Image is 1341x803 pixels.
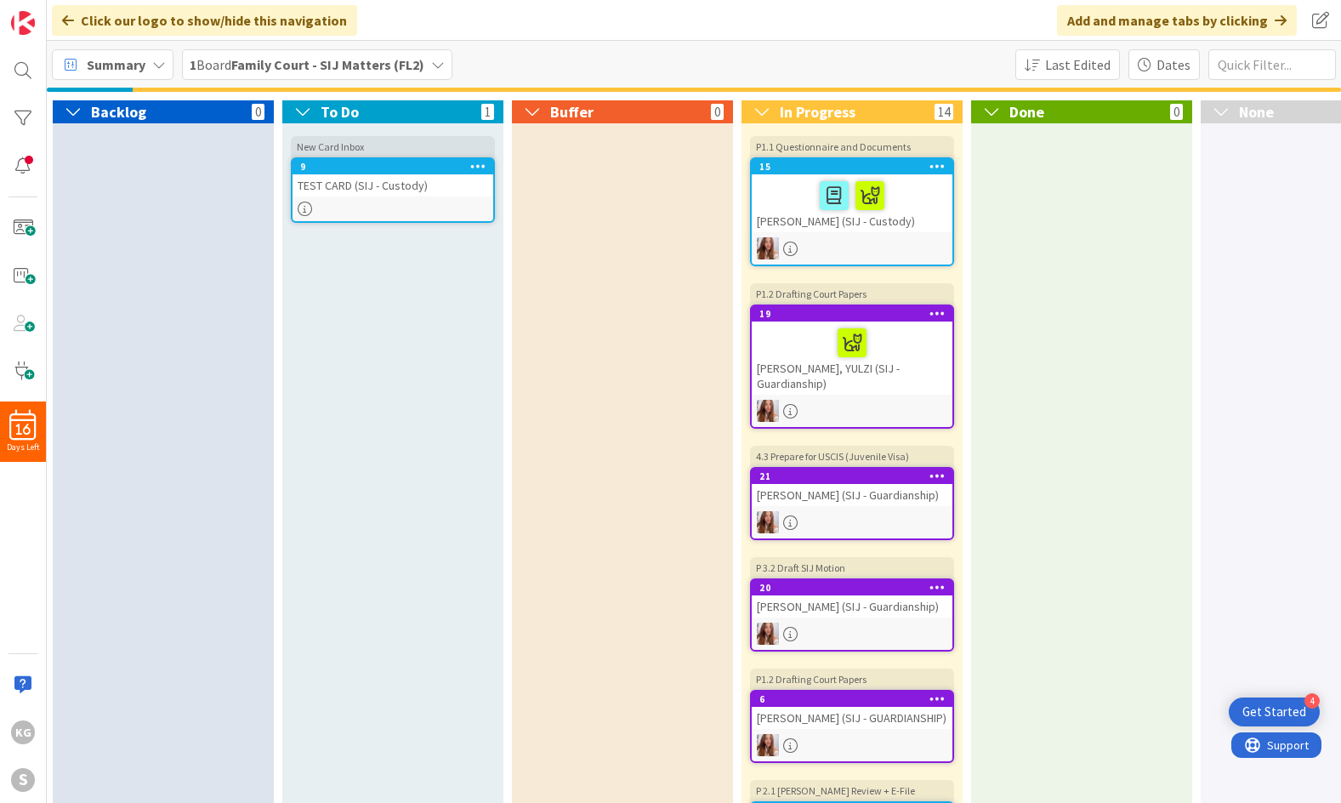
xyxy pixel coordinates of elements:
[11,720,35,744] div: KG
[750,578,954,652] a: 20[PERSON_NAME] (SIJ - Guardianship)AR
[321,102,359,122] span: To Do
[1170,104,1183,120] span: 0
[780,102,855,122] span: In Progress
[91,102,146,122] span: Backlog
[756,140,948,153] div: P1.1 Questionnaire and Documents
[752,707,952,729] div: [PERSON_NAME] (SIJ - GUARDIANSHIP)
[293,159,493,174] div: 9
[756,673,948,686] div: P1.2 Drafting Court Papers
[1128,49,1200,80] button: Dates
[291,157,495,223] a: 9TEST CARD (SIJ - Custody)
[190,54,424,75] span: Board
[1009,102,1044,122] span: Done
[752,734,952,756] div: AR
[711,104,724,120] span: 0
[759,308,952,320] div: 19
[757,400,779,422] img: AR
[759,470,952,482] div: 21
[752,469,952,506] div: 21[PERSON_NAME] (SIJ - Guardianship)
[52,5,357,36] div: Click our logo to show/hide this navigation
[1015,49,1120,80] button: Last Edited
[1304,693,1320,709] div: 4
[752,469,952,484] div: 21
[300,161,493,173] div: 9
[935,104,953,120] span: 14
[1208,49,1336,80] input: Quick Filter...
[1229,698,1320,726] div: Open Get Started checklist, remaining modules: 4
[750,157,954,266] a: 15[PERSON_NAME] (SIJ - Custody)AR
[293,174,493,196] div: TEST CARD (SIJ - Custody)
[252,104,264,120] span: 0
[1057,5,1297,36] div: Add and manage tabs by clicking
[1242,703,1306,720] div: Get Started
[750,467,954,540] a: 21[PERSON_NAME] (SIJ - Guardianship)AR
[752,623,952,645] div: AR
[757,734,779,756] img: AR
[752,692,952,729] div: 6[PERSON_NAME] (SIJ - GUARDIANSHIP)
[756,561,948,574] div: P 3.2 Draft SIJ Motion
[481,104,494,120] span: 1
[16,424,31,436] span: 16
[759,693,952,705] div: 6
[750,690,954,763] a: 6[PERSON_NAME] (SIJ - GUARDIANSHIP)AR
[36,3,77,23] span: Support
[752,692,952,707] div: 6
[293,159,493,196] div: 9TEST CARD (SIJ - Custody)
[752,484,952,506] div: [PERSON_NAME] (SIJ - Guardianship)
[297,140,489,153] div: New Card Inbox
[750,305,954,429] a: 19[PERSON_NAME], YULZI (SIJ - Guardianship)AR
[231,56,424,73] b: Family Court - SIJ Matters (FL2)
[752,511,952,533] div: AR
[759,582,952,594] div: 20
[756,450,948,463] div: 4.3 Prepare for USCIS (Juvenile Visa)
[11,11,35,35] img: Visit kanbanzone.com
[752,159,952,232] div: 15[PERSON_NAME] (SIJ - Custody)
[752,580,952,618] div: 20[PERSON_NAME] (SIJ - Guardianship)
[752,580,952,595] div: 20
[752,306,952,322] div: 19
[757,511,779,533] img: AR
[756,784,948,797] div: P 2.1 [PERSON_NAME] Review + E-File
[752,174,952,232] div: [PERSON_NAME] (SIJ - Custody)
[752,400,952,422] div: AR
[752,322,952,395] div: [PERSON_NAME], YULZI (SIJ - Guardianship)
[87,54,145,75] span: Summary
[752,306,952,395] div: 19[PERSON_NAME], YULZI (SIJ - Guardianship)
[11,768,35,792] div: S
[757,623,779,645] img: AR
[752,159,952,174] div: 15
[1045,54,1111,75] span: Last Edited
[190,56,196,73] b: 1
[756,288,948,300] div: P1.2 Drafting Court Papers
[757,237,779,259] img: AR
[1156,54,1190,75] span: Dates
[1239,102,1274,122] span: None
[759,161,952,173] div: 15
[752,595,952,618] div: [PERSON_NAME] (SIJ - Guardianship)
[752,237,952,259] div: AR
[550,102,594,122] span: Buffer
